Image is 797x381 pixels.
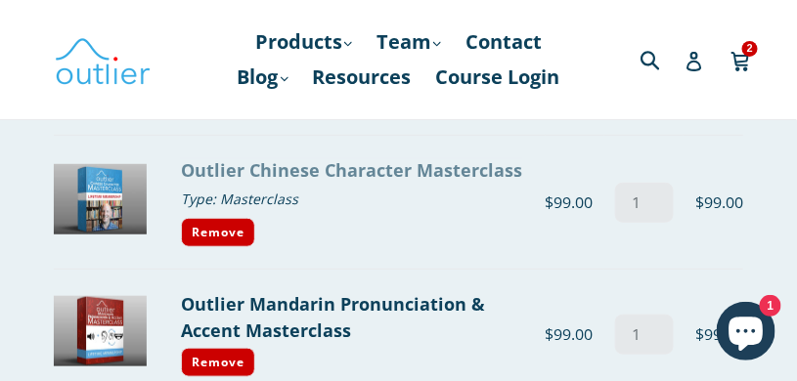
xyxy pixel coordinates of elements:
a: Team [367,24,451,60]
a: 2 [731,37,753,82]
input: Search [636,39,689,79]
inbox-online-store-chat: Shopify online store chat [711,302,781,365]
div: $99.00 [684,322,743,346]
div: Type: Masterclass [181,184,531,214]
a: Outlier Chinese Character Masterclass [181,158,522,182]
img: Outlier Mandarin Pronunciation & Accent Masterclass [54,296,147,366]
div: $99.00 [546,322,605,346]
div: $99.00 [684,190,743,214]
a: Remove [181,348,255,377]
a: Contact [456,24,552,60]
a: Course Login [426,60,570,95]
img: Outlier Chinese Character Masterclass - Masterclass [54,164,147,234]
img: Outlier Linguistics [54,31,152,88]
div: $99.00 [546,190,605,214]
a: Outlier Mandarin Pronunciation & Accent Masterclass [181,292,485,342]
span: 2 [742,41,758,56]
a: Products [245,24,362,60]
a: Remove [181,218,255,247]
a: Blog [228,60,298,95]
a: Resources [303,60,421,95]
